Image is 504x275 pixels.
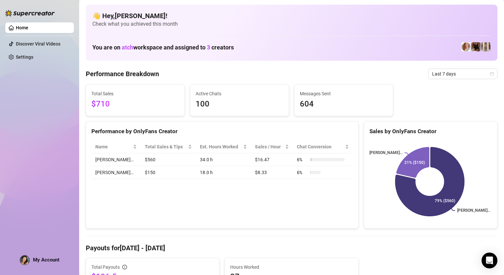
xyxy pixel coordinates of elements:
th: Name [91,140,141,153]
td: 34.0 h [196,153,251,166]
div: Est. Hours Worked [200,143,242,150]
span: $710 [91,98,179,110]
img: Victoria [481,42,490,51]
span: Hours Worked [230,263,353,271]
th: Sales / Hour [251,140,293,153]
span: Name [95,143,132,150]
img: Amy Pond [461,42,471,51]
div: Performance by OnlyFans Creator [91,127,353,136]
span: Messages Sent [300,90,388,97]
td: $16.47 [251,153,293,166]
span: Chat Conversion [297,143,344,150]
span: Check what you achieved this month [92,20,491,28]
td: $150 [141,166,196,179]
td: 18.0 h [196,166,251,179]
td: [PERSON_NAME]… [91,166,141,179]
span: 3 [207,44,210,51]
text: [PERSON_NAME]… [457,208,490,213]
td: [PERSON_NAME]… [91,153,141,166]
span: Active Chats [196,90,283,97]
span: atch [122,44,133,51]
span: Sales / Hour [255,143,284,150]
span: Total Sales & Tips [145,143,186,150]
img: logo-BBDzfeDw.svg [5,10,55,16]
a: Discover Viral Videos [16,41,60,46]
div: Sales by OnlyFans Creator [369,127,492,136]
span: 6 % [297,169,307,176]
h4: 👋 Hey, [PERSON_NAME] ! [92,11,491,20]
h4: Performance Breakdown [86,69,159,78]
th: Chat Conversion [293,140,353,153]
span: Total Payouts [91,263,120,271]
span: Total Sales [91,90,179,97]
img: ACg8ocLTEvCt3hJ8QEEPNrLGI1uTCDR0WHey5DwPMw6CUD9JsDc62UQ=s96-c [20,256,29,265]
a: Settings [16,54,33,60]
span: info-circle [122,265,127,269]
span: Last 7 days [432,69,493,79]
span: calendar [490,72,494,76]
span: My Account [33,257,59,263]
span: 6 % [297,156,307,163]
div: Open Intercom Messenger [482,253,497,268]
h1: You are on workspace and assigned to creators [92,44,234,51]
text: [PERSON_NAME]… [369,151,402,155]
img: Lily Rhyia [471,42,481,51]
td: $8.33 [251,166,293,179]
a: Home [16,25,28,30]
h4: Payouts for [DATE] - [DATE] [86,243,497,253]
span: 100 [196,98,283,110]
th: Total Sales & Tips [141,140,196,153]
td: $560 [141,153,196,166]
span: 604 [300,98,388,110]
